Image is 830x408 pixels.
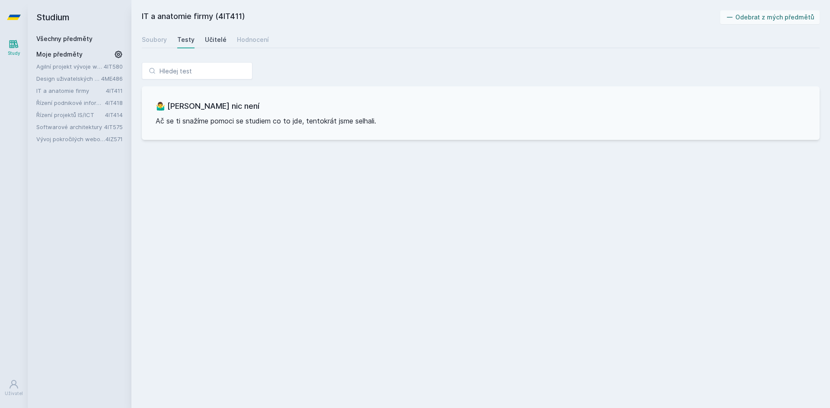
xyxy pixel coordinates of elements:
a: 4IT411 [106,87,123,94]
div: Study [8,50,20,57]
div: Učitelé [205,35,227,44]
div: Hodnocení [237,35,269,44]
div: Soubory [142,35,167,44]
a: Hodnocení [237,31,269,48]
a: 4IT414 [105,111,123,118]
h2: IT a anatomie firmy (4IT411) [142,10,720,24]
input: Hledej test [142,62,252,79]
a: Všechny předměty [36,35,93,42]
a: Soubory [142,31,167,48]
a: 4IT418 [105,99,123,106]
a: Study [2,35,26,61]
button: Odebrat z mých předmětů [720,10,820,24]
a: IT a anatomie firmy [36,86,106,95]
div: Uživatel [5,390,23,397]
a: Design uživatelských rozhraní [36,74,101,83]
span: Moje předměty [36,50,83,59]
a: 4IT580 [104,63,123,70]
a: Řízení podnikové informatiky [36,98,105,107]
a: Testy [177,31,195,48]
div: Testy [177,35,195,44]
a: Řízení projektů IS/ICT [36,111,105,119]
a: 4IT575 [104,123,123,130]
a: 4IZ571 [105,136,123,142]
p: Ač se ti snažíme pomoci se studiem co to jde, tentokrát jsme selhali. [156,116,806,126]
a: Softwarové architektury [36,123,104,131]
h3: 🤷‍♂️ [PERSON_NAME] nic není [156,100,806,112]
a: Uživatel [2,375,26,401]
a: Agilní projekt vývoje webové aplikace [36,62,104,71]
a: Učitelé [205,31,227,48]
a: 4ME486 [101,75,123,82]
a: Vývoj pokročilých webových aplikací v PHP [36,135,105,143]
